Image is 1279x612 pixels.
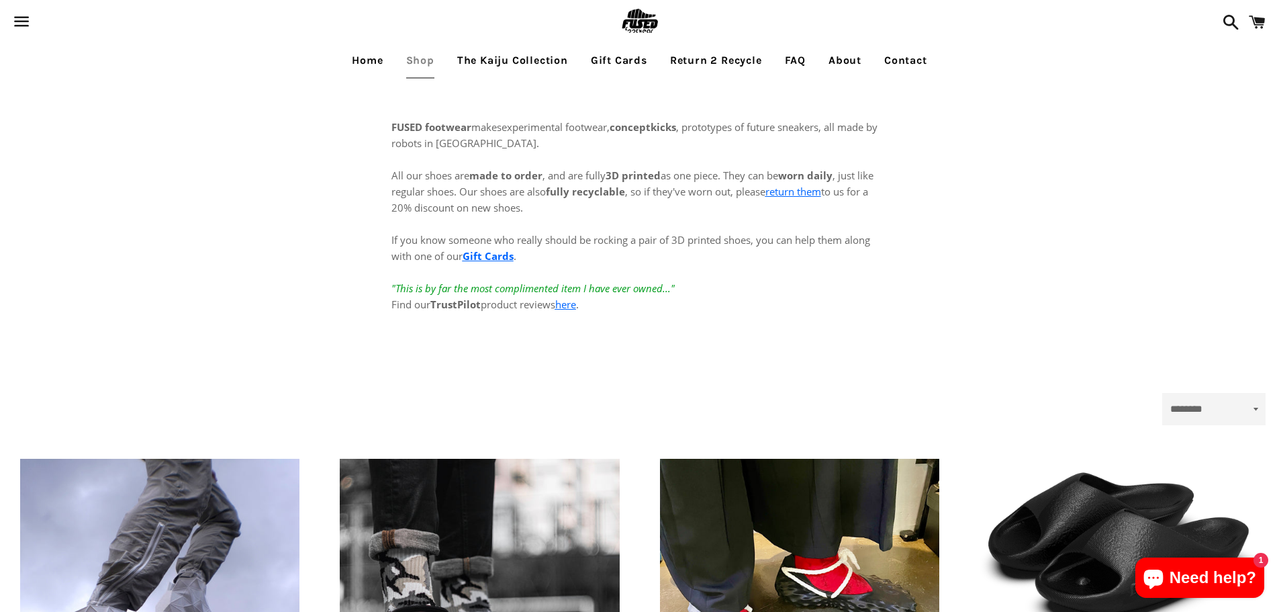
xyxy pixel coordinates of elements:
[447,44,578,77] a: The Kaiju Collection
[765,185,821,198] a: return them
[778,169,833,182] strong: worn daily
[818,44,871,77] a: About
[391,120,878,150] span: experimental footwear, , prototypes of future sneakers, all made by robots in [GEOGRAPHIC_DATA].
[391,281,675,295] em: "This is by far the most complimented item I have ever owned..."
[391,120,471,134] strong: FUSED footwear
[606,169,661,182] strong: 3D printed
[546,185,625,198] strong: fully recyclable
[610,120,676,134] strong: conceptkicks
[469,169,542,182] strong: made to order
[581,44,657,77] a: Gift Cards
[396,44,444,77] a: Shop
[775,44,816,77] a: FAQ
[463,249,514,263] a: Gift Cards
[430,298,481,311] strong: TrustPilot
[874,44,937,77] a: Contact
[342,44,393,77] a: Home
[1131,558,1268,601] inbox-online-store-chat: Shopify online store chat
[660,44,772,77] a: Return 2 Recycle
[391,151,888,312] p: All our shoes are , and are fully as one piece. They can be , just like regular shoes. Our shoes ...
[555,298,576,311] a: here
[391,120,502,134] span: makes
